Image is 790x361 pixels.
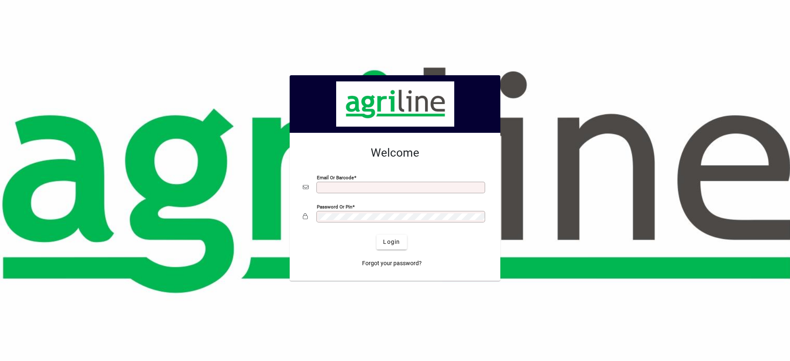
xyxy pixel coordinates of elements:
span: Forgot your password? [362,259,422,268]
button: Login [376,235,407,250]
a: Forgot your password? [359,256,425,271]
mat-label: Email or Barcode [317,174,354,180]
h2: Welcome [303,146,487,160]
mat-label: Password or Pin [317,204,352,209]
span: Login [383,238,400,246]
